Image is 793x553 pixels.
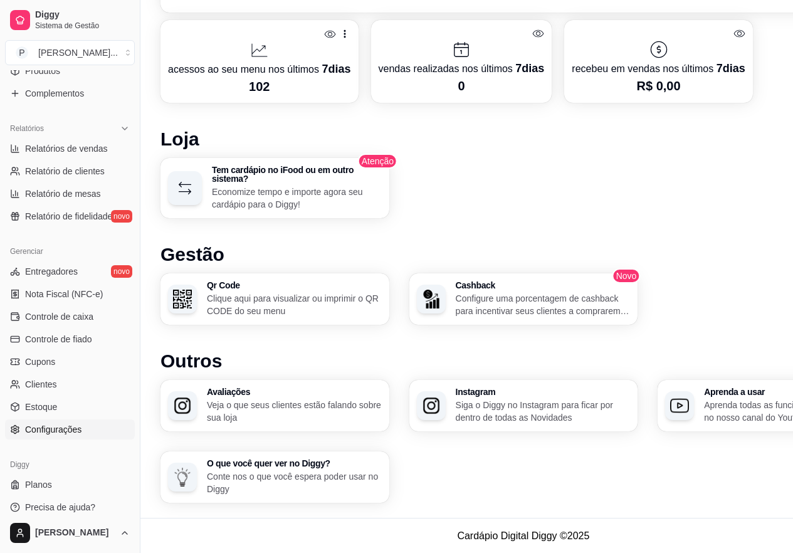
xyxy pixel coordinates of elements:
[379,60,545,77] p: vendas realizadas nos últimos
[379,77,545,95] p: 0
[5,329,135,349] a: Controle de fiado
[160,380,389,431] button: AvaliaçõesAvaliaçõesVeja o que seus clientes estão falando sobre sua loja
[5,241,135,261] div: Gerenciar
[168,60,351,78] p: acessos ao seu menu nos últimos
[16,46,28,59] span: P
[456,387,631,396] h3: Instagram
[5,261,135,282] a: Entregadoresnovo
[5,139,135,159] a: Relatórios de vendas
[515,62,544,75] span: 7 dias
[5,61,135,81] a: Produtos
[5,83,135,103] a: Complementos
[25,187,101,200] span: Relatório de mesas
[160,451,389,503] button: O que você quer ver no Diggy?O que você quer ver no Diggy?Conte nos o que você espera poder usar ...
[25,423,81,436] span: Configurações
[5,374,135,394] a: Clientes
[10,124,44,134] span: Relatórios
[717,62,745,75] span: 7 dias
[5,206,135,226] a: Relatório de fidelidadenovo
[25,165,105,177] span: Relatório de clientes
[409,380,638,431] button: InstagramInstagramSiga o Diggy no Instagram para ficar por dentro de todas as Novidades
[25,65,60,77] span: Produtos
[5,497,135,517] a: Precisa de ajuda?
[5,419,135,440] a: Configurações
[35,527,115,539] span: [PERSON_NAME]
[173,290,192,308] img: Qr Code
[5,475,135,495] a: Planos
[25,401,57,413] span: Estoque
[322,63,350,75] span: 7 dias
[5,455,135,475] div: Diggy
[409,273,638,325] button: CashbackCashbackConfigure uma porcentagem de cashback para incentivar seus clientes a comprarem e...
[456,399,631,424] p: Siga o Diggy no Instagram para ficar por dentro de todas as Novidades
[5,184,135,204] a: Relatório de mesas
[5,307,135,327] a: Controle de caixa
[25,355,55,368] span: Cupons
[207,459,382,468] h3: O que você quer ver no Diggy?
[207,292,382,317] p: Clique aqui para visualizar ou imprimir o QR CODE do seu menu
[168,78,351,95] p: 102
[422,290,441,308] img: Cashback
[207,387,382,396] h3: Avaliações
[38,46,118,59] div: [PERSON_NAME] ...
[456,292,631,317] p: Configure uma porcentagem de cashback para incentivar seus clientes a comprarem em sua loja
[25,333,92,345] span: Controle de fiado
[670,396,689,415] img: Aprenda a usar
[25,378,57,391] span: Clientes
[160,158,389,218] button: Tem cardápio no iFood ou em outro sistema?Economize tempo e importe agora seu cardápio para o Diggy!
[612,268,641,283] span: Novo
[25,501,95,513] span: Precisa de ajuda?
[207,281,382,290] h3: Qr Code
[5,40,135,65] button: Select a team
[358,154,397,169] span: Atenção
[5,352,135,372] a: Cupons
[173,396,192,415] img: Avaliações
[25,310,93,323] span: Controle de caixa
[5,5,135,35] a: DiggySistema de Gestão
[207,399,382,424] p: Veja o que seus clientes estão falando sobre sua loja
[212,166,382,183] h3: Tem cardápio no iFood ou em outro sistema?
[160,273,389,325] button: Qr CodeQr CodeClique aqui para visualizar ou imprimir o QR CODE do seu menu
[572,60,745,77] p: recebeu em vendas nos últimos
[572,77,745,95] p: R$ 0,00
[25,265,78,278] span: Entregadores
[35,9,130,21] span: Diggy
[25,288,103,300] span: Nota Fiscal (NFC-e)
[5,397,135,417] a: Estoque
[25,87,84,100] span: Complementos
[456,281,631,290] h3: Cashback
[25,142,108,155] span: Relatórios de vendas
[5,518,135,548] button: [PERSON_NAME]
[25,478,52,491] span: Planos
[173,468,192,487] img: O que você quer ver no Diggy?
[422,396,441,415] img: Instagram
[5,284,135,304] a: Nota Fiscal (NFC-e)
[35,21,130,31] span: Sistema de Gestão
[25,210,112,223] span: Relatório de fidelidade
[207,470,382,495] p: Conte nos o que você espera poder usar no Diggy
[212,186,382,211] p: Economize tempo e importe agora seu cardápio para o Diggy!
[5,161,135,181] a: Relatório de clientes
